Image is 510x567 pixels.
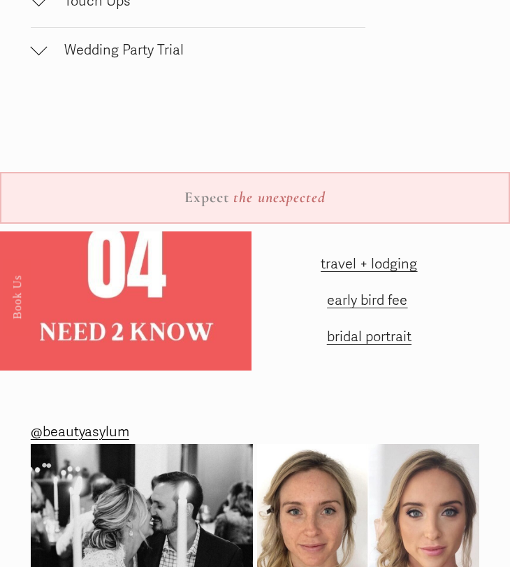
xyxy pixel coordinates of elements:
[31,420,129,445] a: @beautyasylum
[31,29,365,77] button: Wedding Party Trial
[184,189,230,207] strong: Expect
[321,256,417,273] a: travel + lodging
[233,189,326,207] em: the unexpected
[3,259,31,335] a: Book Us
[48,42,365,59] span: Wedding Party Trial
[327,292,407,310] a: early bird fee
[31,83,456,142] span: Wedding Rates & Bridal Packages for Hair + Makeup Artists
[327,329,411,346] a: bridal portrait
